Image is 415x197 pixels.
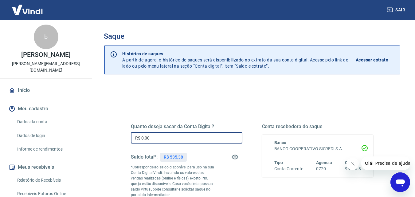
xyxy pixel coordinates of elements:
h6: 0720 [316,166,332,172]
iframe: Fechar mensagem [346,158,359,170]
h5: Conta recebedora do saque [262,124,374,130]
p: A partir de agora, o histórico de saques será disponibilizado no extrato da sua conta digital. Ac... [122,51,348,69]
p: [PERSON_NAME][EMAIL_ADDRESS][DOMAIN_NAME] [5,61,87,73]
h6: BANCO COOPERATIVO SICREDI S.A. [274,146,361,152]
h3: Saque [104,32,400,41]
p: R$ 535,38 [164,154,183,160]
p: Histórico de saques [122,51,348,57]
p: [PERSON_NAME] [21,52,70,58]
a: Informe de rendimentos [15,143,84,156]
button: Sair [386,4,408,16]
span: Agência [316,160,332,165]
div: b [34,25,58,49]
a: Relatório de Recebíveis [15,174,84,187]
a: Acessar extrato [356,51,395,69]
a: Dados de login [15,129,84,142]
button: Meu cadastro [7,102,84,116]
h6: 95750-8 [345,166,361,172]
img: Vindi [7,0,47,19]
iframe: Mensagem da empresa [361,156,410,170]
span: Conta [345,160,357,165]
span: Tipo [274,160,283,165]
iframe: Botão para abrir a janela de mensagens [390,172,410,192]
span: Banco [274,140,287,145]
a: Início [7,84,84,97]
button: Meus recebíveis [7,160,84,174]
h5: Quanto deseja sacar da Conta Digital? [131,124,242,130]
a: Dados da conta [15,116,84,128]
h5: Saldo total*: [131,154,158,160]
p: Acessar extrato [356,57,388,63]
h6: Conta Corrente [274,166,303,172]
span: Olá! Precisa de ajuda? [4,4,52,9]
